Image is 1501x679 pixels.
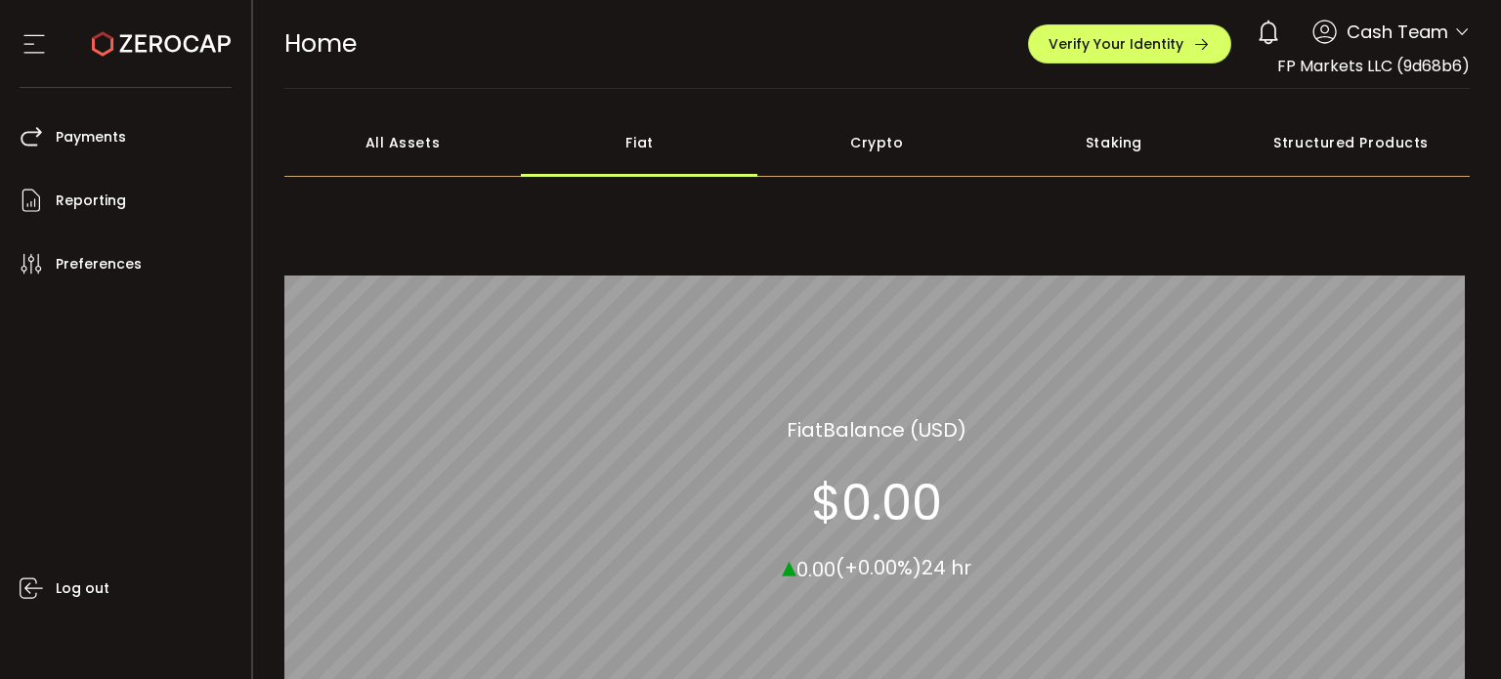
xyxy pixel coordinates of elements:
[56,574,109,603] span: Log out
[922,554,971,581] span: 24 hr
[521,108,758,177] div: Fiat
[1028,24,1231,64] button: Verify Your Identity
[1049,37,1183,51] span: Verify Your Identity
[1347,19,1448,45] span: Cash Team
[56,123,126,151] span: Payments
[758,108,996,177] div: Crypto
[796,555,836,582] span: 0.00
[56,250,142,278] span: Preferences
[284,26,357,61] span: Home
[787,414,966,444] section: Balance (USD)
[787,414,823,444] span: Fiat
[1232,108,1470,177] div: Structured Products
[996,108,1233,177] div: Staking
[836,554,922,581] span: (+0.00%)
[1277,55,1470,77] span: FP Markets LLC (9d68b6)
[811,473,942,531] section: $0.00
[782,544,796,586] span: ▴
[56,187,126,215] span: Reporting
[284,108,522,177] div: All Assets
